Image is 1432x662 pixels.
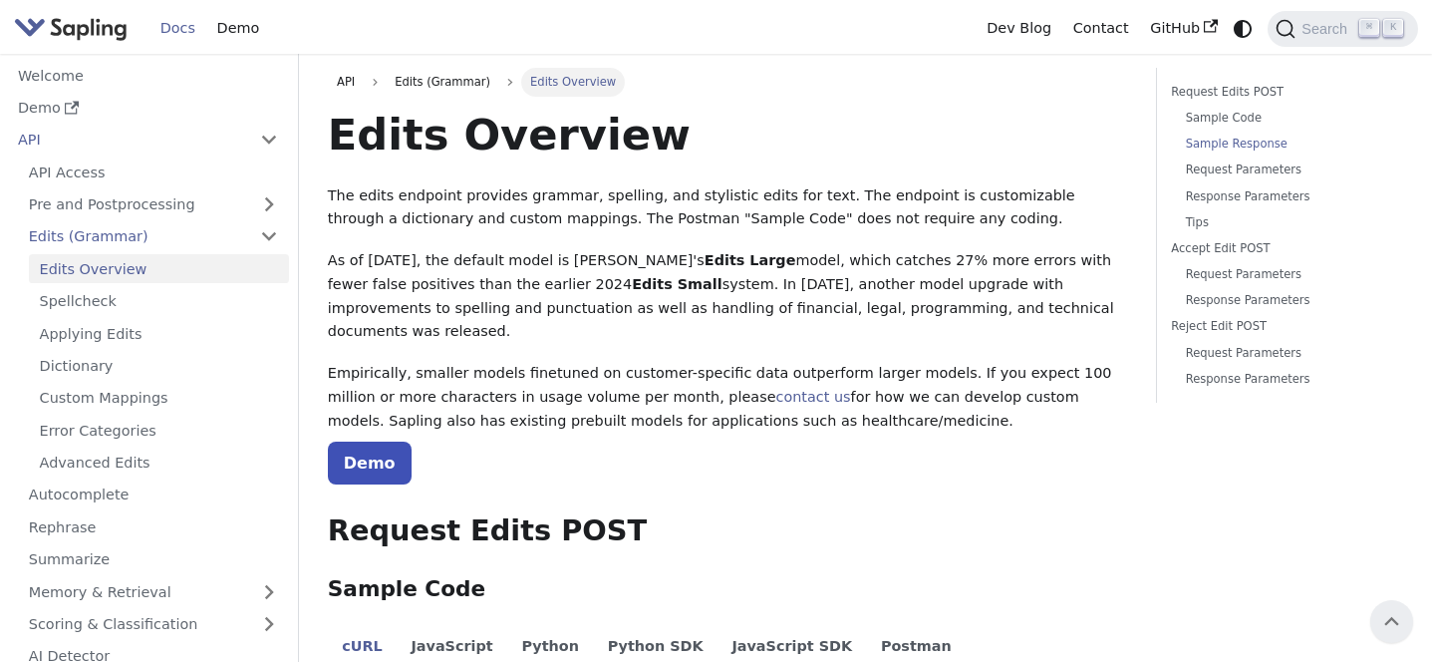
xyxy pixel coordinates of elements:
[776,389,851,405] a: contact us
[1186,135,1389,154] a: Sample Response
[328,68,1127,96] nav: Breadcrumbs
[1186,213,1389,232] a: Tips
[249,126,289,155] button: Collapse sidebar category 'API'
[1186,187,1389,206] a: Response Parameters
[1171,239,1396,258] a: Accept Edit POST
[386,68,499,96] span: Edits (Grammar)
[1186,265,1389,284] a: Request Parameters
[1171,317,1396,336] a: Reject Edit POST
[1295,21,1359,37] span: Search
[29,319,289,348] a: Applying Edits
[18,545,289,574] a: Summarize
[328,442,412,485] a: Demo
[14,14,128,43] img: Sapling.ai
[1359,19,1379,37] kbd: ⌘
[1186,344,1389,363] a: Request Parameters
[1186,370,1389,389] a: Response Parameters
[328,184,1127,232] p: The edits endpoint provides grammar, spelling, and stylistic edits for text. The endpoint is cust...
[521,68,626,96] span: Edits Overview
[328,68,365,96] a: API
[632,276,721,292] strong: Edits Small
[328,362,1127,433] p: Empirically, smaller models finetuned on customer-specific data outperform larger models. If you ...
[18,577,289,606] a: Memory & Retrieval
[18,190,289,219] a: Pre and Postprocessing
[7,126,249,155] a: API
[149,13,206,44] a: Docs
[14,14,135,43] a: Sapling.ai
[976,13,1061,44] a: Dev Blog
[328,576,1127,603] h3: Sample Code
[1229,14,1258,43] button: Switch between dark and light mode (currently system mode)
[1062,13,1140,44] a: Contact
[337,75,355,89] span: API
[328,249,1127,344] p: As of [DATE], the default model is [PERSON_NAME]'s model, which catches 27% more errors with fewe...
[1383,19,1403,37] kbd: K
[18,158,289,186] a: API Access
[1186,161,1389,179] a: Request Parameters
[328,513,1127,549] h2: Request Edits POST
[328,108,1127,162] h1: Edits Overview
[18,512,289,541] a: Rephrase
[1171,83,1396,102] a: Request Edits POST
[18,222,289,251] a: Edits (Grammar)
[1186,291,1389,310] a: Response Parameters
[1364,594,1412,642] iframe: Intercom live chat
[29,287,289,316] a: Spellcheck
[1268,11,1417,47] button: Search (Command+K)
[705,252,796,268] strong: Edits Large
[206,13,270,44] a: Demo
[7,94,289,123] a: Demo
[29,384,289,413] a: Custom Mappings
[18,610,289,639] a: Scoring & Classification
[1139,13,1228,44] a: GitHub
[18,481,289,509] a: Autocomplete
[29,352,289,381] a: Dictionary
[29,449,289,478] a: Advanced Edits
[1186,109,1389,128] a: Sample Code
[7,61,289,90] a: Welcome
[29,254,289,283] a: Edits Overview
[29,416,289,445] a: Error Categories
